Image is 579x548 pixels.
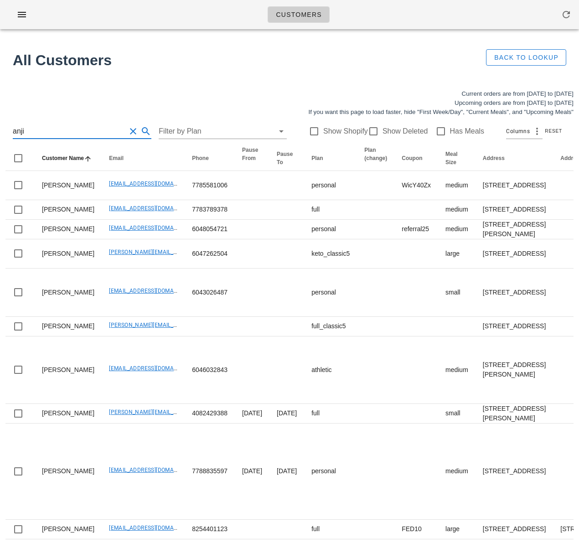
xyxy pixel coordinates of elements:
td: [DATE] [235,424,269,520]
td: [PERSON_NAME] [35,404,102,424]
label: Has Meals [450,127,485,136]
span: Customer Name [42,155,84,161]
td: [DATE] [269,404,304,424]
label: Show Deleted [383,127,428,136]
td: medium [438,424,476,520]
td: referral25 [394,220,438,239]
td: 6047262504 [185,239,235,269]
th: Pause To: Not sorted. Activate to sort ascending. [269,146,304,171]
span: Plan [311,155,323,161]
td: [DATE] [269,424,304,520]
th: Address: Not sorted. Activate to sort ascending. [476,146,553,171]
td: large [438,239,476,269]
a: [EMAIL_ADDRESS][DOMAIN_NAME] [109,225,200,231]
span: Customers [275,11,322,18]
a: [EMAIL_ADDRESS][DOMAIN_NAME] [109,467,200,473]
td: full [304,520,357,539]
span: Reset [544,129,562,134]
td: [DATE] [235,404,269,424]
label: Show Shopify [323,127,368,136]
th: Coupon: Not sorted. Activate to sort ascending. [394,146,438,171]
span: Columns [506,127,530,136]
td: [PERSON_NAME] [35,239,102,269]
td: small [438,269,476,317]
td: full [304,200,357,220]
td: WicY40Zx [394,171,438,200]
td: large [438,520,476,539]
td: [PERSON_NAME] [35,269,102,317]
td: [STREET_ADDRESS] [476,520,553,539]
a: [PERSON_NAME][EMAIL_ADDRESS][PERSON_NAME][DOMAIN_NAME] [109,249,288,255]
td: [STREET_ADDRESS] [476,171,553,200]
td: [STREET_ADDRESS][PERSON_NAME] [476,220,553,239]
div: Filter by Plan [159,124,286,139]
td: [STREET_ADDRESS] [476,200,553,220]
td: [PERSON_NAME] [35,424,102,520]
a: [EMAIL_ADDRESS][DOMAIN_NAME] [109,525,200,531]
td: [STREET_ADDRESS] [476,269,553,317]
td: 7785581006 [185,171,235,200]
span: Meal Size [445,151,458,165]
th: Customer Name: Sorted ascending. Activate to sort descending. [35,146,102,171]
th: Meal Size: Not sorted. Activate to sort ascending. [438,146,476,171]
td: [STREET_ADDRESS][PERSON_NAME] [476,404,553,424]
td: 6043026487 [185,269,235,317]
span: Plan (change) [364,147,387,161]
td: [PERSON_NAME] [35,220,102,239]
div: Columns [506,124,543,139]
td: keto_classic5 [304,239,357,269]
td: 4082429388 [185,404,235,424]
a: [EMAIL_ADDRESS][DOMAIN_NAME] [109,205,200,212]
span: Address [483,155,505,161]
a: [EMAIL_ADDRESS][DOMAIN_NAME] [109,288,200,294]
a: [PERSON_NAME][EMAIL_ADDRESS][DOMAIN_NAME] [109,409,243,415]
th: Phone: Not sorted. Activate to sort ascending. [185,146,235,171]
td: personal [304,424,357,520]
td: [STREET_ADDRESS][PERSON_NAME] [476,336,553,404]
td: 6046032843 [185,336,235,404]
a: Customers [268,6,330,23]
th: Pause From: Not sorted. Activate to sort ascending. [235,146,269,171]
td: medium [438,336,476,404]
td: 7788835597 [185,424,235,520]
td: [STREET_ADDRESS] [476,239,553,269]
span: Pause From [242,147,258,161]
a: [EMAIL_ADDRESS][DOMAIN_NAME] [109,365,200,372]
td: medium [438,171,476,200]
span: Pause To [277,151,293,165]
td: full [304,404,357,424]
td: personal [304,220,357,239]
td: small [438,404,476,424]
h1: All Customers [13,49,472,71]
a: [EMAIL_ADDRESS][DOMAIN_NAME] [109,181,200,187]
button: Clear Search for customer [128,126,139,137]
td: athletic [304,336,357,404]
td: [PERSON_NAME] [35,317,102,336]
span: Email [109,155,124,161]
td: 7783789378 [185,200,235,220]
button: Reset [543,127,566,136]
a: [PERSON_NAME][EMAIL_ADDRESS][DOMAIN_NAME] [109,322,243,328]
td: [PERSON_NAME] [35,171,102,200]
button: Back to Lookup [486,49,566,66]
td: 6048054721 [185,220,235,239]
td: personal [304,171,357,200]
th: Plan: Not sorted. Activate to sort ascending. [304,146,357,171]
td: [PERSON_NAME] [35,336,102,404]
td: 8254401123 [185,520,235,539]
td: [PERSON_NAME] [35,520,102,539]
span: Coupon [402,155,422,161]
td: personal [304,269,357,317]
span: Back to Lookup [494,54,558,61]
th: Plan (change): Not sorted. Activate to sort ascending. [357,146,394,171]
td: [STREET_ADDRESS] [476,317,553,336]
span: Phone [192,155,209,161]
td: [STREET_ADDRESS] [476,424,553,520]
td: [PERSON_NAME] [35,200,102,220]
td: full_classic5 [304,317,357,336]
th: Email: Not sorted. Activate to sort ascending. [102,146,185,171]
td: FED10 [394,520,438,539]
td: medium [438,200,476,220]
td: medium [438,220,476,239]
